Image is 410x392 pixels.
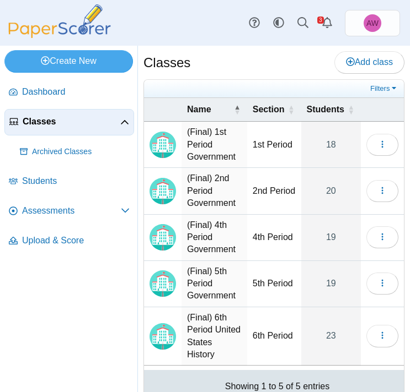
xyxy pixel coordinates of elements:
[366,19,379,27] span: Adam Williams
[150,132,176,158] img: Locally created class
[346,57,393,67] span: Add class
[4,198,134,225] a: Assessments
[22,86,130,98] span: Dashboard
[301,307,361,366] a: 23
[22,175,130,187] span: Students
[182,261,247,307] td: (Final) 5th Period Government
[4,30,115,40] a: PaperScorer
[32,146,130,157] span: Archived Classes
[150,270,176,297] img: Locally created class
[150,178,176,204] img: Locally created class
[23,116,120,128] span: Classes
[315,11,339,35] a: Alerts
[182,307,247,366] td: (Final) 6th Period United States History
[4,79,134,106] a: Dashboard
[247,307,301,366] td: 6th Period
[301,215,361,260] a: 19
[15,139,134,165] a: Archived Classes
[307,105,344,114] span: Students
[247,168,301,214] td: 2nd Period
[150,323,176,350] img: Locally created class
[301,261,361,307] a: 19
[4,50,133,72] a: Create New
[301,122,361,167] a: 18
[4,4,115,38] img: PaperScorer
[150,224,176,251] img: Locally created class
[247,122,301,168] td: 1st Period
[234,98,241,121] span: Name : Activate to invert sorting
[4,168,134,195] a: Students
[253,105,285,114] span: Section
[4,109,134,135] a: Classes
[288,98,295,121] span: Section : Activate to sort
[301,168,361,214] a: 20
[182,122,247,168] td: (Final) 1st Period Government
[187,105,211,114] span: Name
[247,215,301,261] td: 4th Period
[182,168,247,214] td: (Final) 2nd Period Government
[4,228,134,254] a: Upload & Score
[143,53,190,72] h1: Classes
[345,10,400,36] a: Adam Williams
[247,261,301,307] td: 5th Period
[368,83,401,94] a: Filters
[22,205,121,217] span: Assessments
[182,215,247,261] td: (Final) 4th Period Government
[334,51,404,73] a: Add class
[348,98,354,121] span: Students : Activate to sort
[364,14,381,32] span: Adam Williams
[22,235,130,247] span: Upload & Score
